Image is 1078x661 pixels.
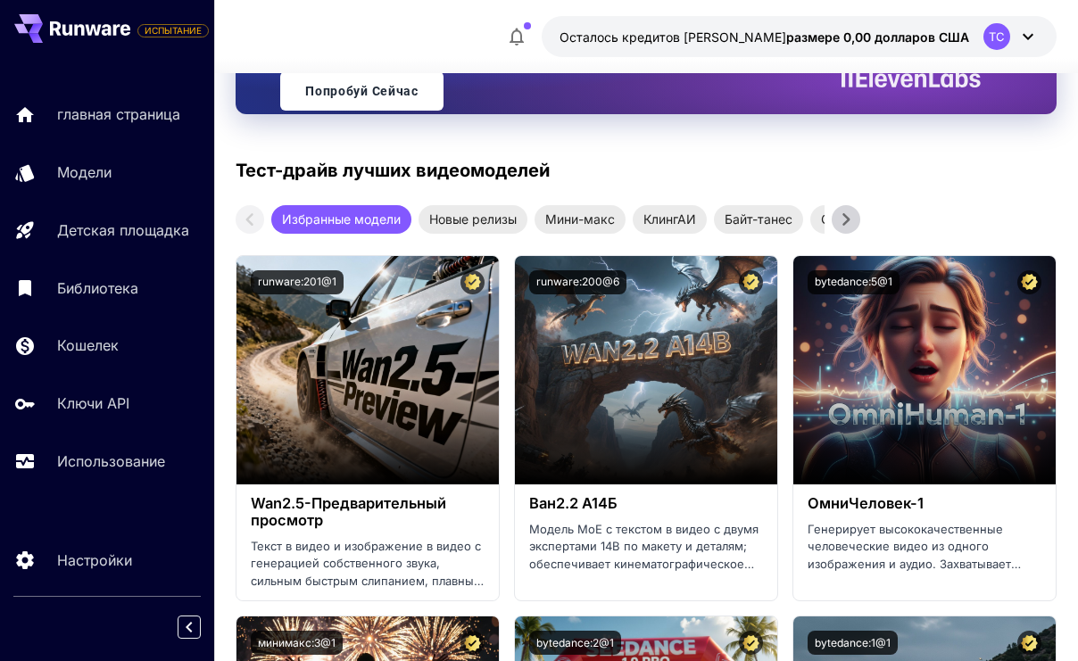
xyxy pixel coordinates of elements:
[739,631,763,655] button: Сертифицированная модель - проверена на наилучшую производительность и включает коммерческую лице...
[137,20,209,41] span: Добавьте свою платежную карту, чтобы включить полную функциональность платформы.
[542,16,1057,57] button: 0,00 USDТС
[57,219,189,241] p: Детская площадка
[983,23,1010,50] div: ТС
[460,631,485,655] button: Сертифицированная модель - проверена на наилучшую производительность и включает коммерческую лице...
[138,24,208,37] span: ИСПЫТАНИЕ
[529,270,626,294] button: runware:200@6
[810,205,899,234] div: Google Veo
[236,157,550,184] p: Тест-драйв лучших видеомоделей
[251,270,344,294] button: runware:201@1
[808,495,1041,512] h3: ОмниЧеловек-1
[419,210,527,228] span: Новые релизы
[251,631,343,655] button: минимакс:3@1
[178,616,201,639] button: Свернуть боковую панель
[714,205,803,234] div: Байт-танес
[419,205,527,234] div: Новые релизы
[57,450,165,472] p: Использование
[57,277,138,299] p: Библиотека
[57,335,119,356] p: Кошелек
[236,256,499,484] img: альт
[808,521,1041,574] p: Генерирует высококачественные человеческие видео из одного изображения и аудио. Захватывает выраз...
[251,495,485,529] h3: Wan2.5-Предварительный просмотр
[271,210,411,228] span: Избранные модели
[560,28,969,46] div: 0,00 USD
[1017,631,1041,655] button: Сертифицированная модель - проверена на наилучшую производительность и включает коммерческую лице...
[633,210,707,228] span: КлингАИ
[191,611,214,643] div: Свернуть боковую панель
[808,270,900,294] button: bytedance:5@1
[535,210,626,228] span: Мини-макс
[810,210,899,228] span: Google Veo
[515,256,777,484] img: альт
[57,103,180,125] p: главная страница
[529,521,763,574] p: Модель MoE с текстом в видео с двумя экспертами 14B по макету и деталям; обеспечивает кинематогра...
[57,392,129,414] p: Ключи API
[560,29,786,45] span: Осталось кредитов [PERSON_NAME]
[808,631,898,655] button: bytedance:1@1
[529,631,621,655] button: bytedance:2@1
[57,549,132,571] p: Настройки
[1017,270,1041,294] button: Сертифицированная модель - проверена на наилучшую производительность и включает коммерческую лице...
[57,161,112,183] p: Модели
[714,210,803,228] span: Байт-танес
[739,270,763,294] button: Сертифицированная модель - проверена на наилучшую производительность и включает коммерческую лице...
[251,538,485,591] p: Текст в видео и изображение в видео с генерацией собственного звука, сильным быстрым слипанием, п...
[271,205,411,234] div: Избранные модели
[535,205,626,234] div: Мини-макс
[786,29,969,45] span: размере 0,00 долларов США
[280,71,444,111] a: Попробуй Сейчас
[793,256,1056,484] img: альт
[460,270,485,294] button: Сертифицированная модель - проверена на наилучшую производительность и включает коммерческую лице...
[529,495,763,512] h3: Ван2.2 А14Б
[633,205,707,234] div: КлингАИ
